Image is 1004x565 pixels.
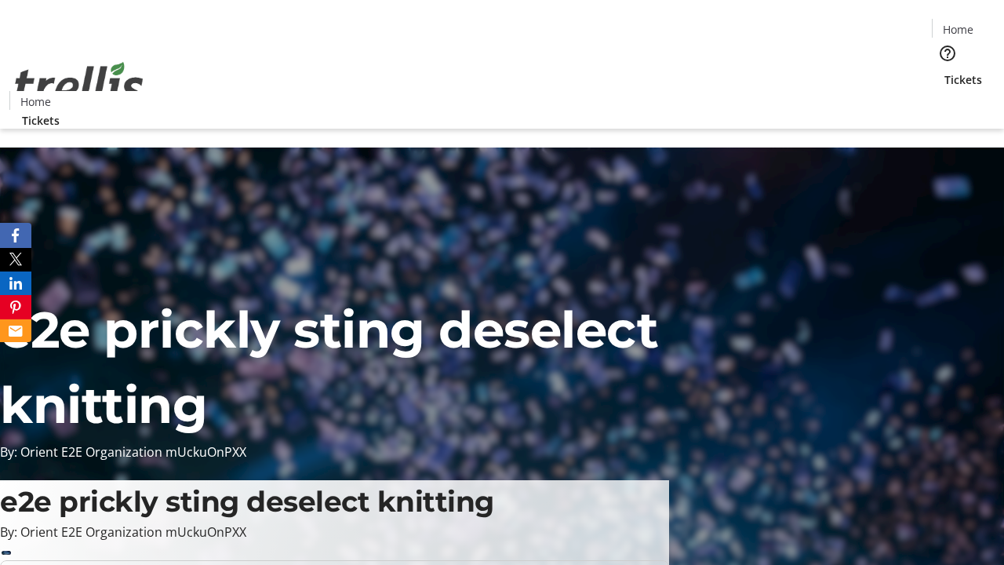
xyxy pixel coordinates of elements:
a: Home [10,93,60,110]
a: Tickets [932,71,995,88]
span: Home [20,93,51,110]
img: Orient E2E Organization mUckuOnPXX's Logo [9,45,149,123]
span: Tickets [22,112,60,129]
span: Tickets [944,71,982,88]
a: Home [933,21,983,38]
a: Tickets [9,112,72,129]
button: Help [932,38,963,69]
button: Cart [932,88,963,119]
span: Home [943,21,973,38]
